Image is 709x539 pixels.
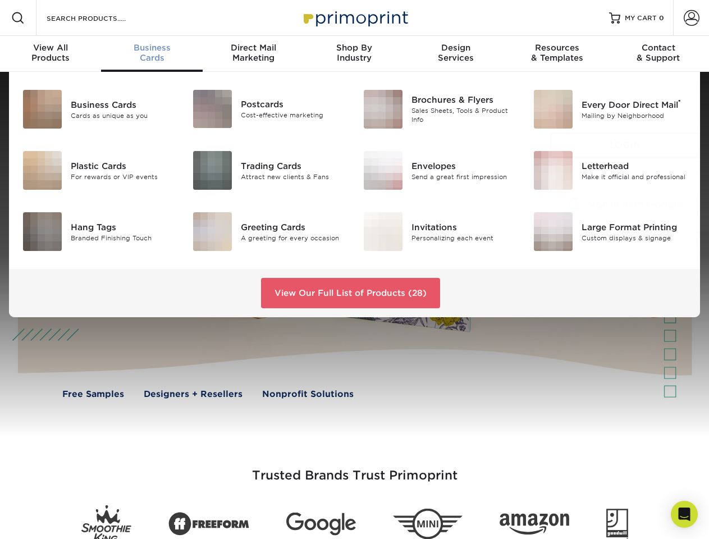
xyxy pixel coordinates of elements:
[550,167,700,181] div: OR
[71,98,176,111] div: Business Cards
[506,43,607,63] div: & Templates
[101,43,202,63] div: Cards
[193,212,232,251] img: Greeting Cards
[71,159,176,172] div: Plastic Cards
[299,6,411,30] img: Primoprint
[405,36,506,72] a: DesignServices
[304,43,405,63] div: Industry
[71,221,176,233] div: Hang Tags
[550,133,700,158] a: Login
[193,151,232,190] img: Trading Cards
[411,233,516,243] div: Personalizing each event
[261,278,440,308] a: View Our Full List of Products (28)
[23,212,62,251] img: Hang Tags
[364,212,402,251] img: Invitations
[606,509,628,539] img: Goodwill
[534,90,573,129] img: Every Door Direct Mail
[607,46,700,55] span: CREATE AN ACCOUNT
[405,43,506,63] div: Services
[582,233,687,243] div: Custom displays & signage
[364,90,402,129] img: Brochures & Flyers
[506,36,607,72] a: Resources& Templates
[533,208,687,255] a: Large Format Printing Large Format Printing Custom displays & signage
[659,14,664,22] span: 0
[550,46,582,55] span: SIGN IN
[411,221,516,233] div: Invitations
[193,147,346,194] a: Trading Cards Trading Cards Attract new clients & Fans
[23,90,62,129] img: Business Cards
[241,159,346,172] div: Trading Cards
[45,11,155,25] input: SEARCH PRODUCTS.....
[411,159,516,172] div: Envelopes
[241,111,346,120] div: Cost-effective marketing
[22,208,176,255] a: Hang Tags Hang Tags Branded Finishing Touch
[506,43,607,53] span: Resources
[304,36,405,72] a: Shop ByIndustry
[241,233,346,243] div: A greeting for every occasion
[411,172,516,181] div: Send a great first impression
[671,501,698,528] div: Open Intercom Messenger
[22,85,176,133] a: Business Cards Business Cards Cards as unique as you
[534,151,573,190] img: Letterhead
[363,208,516,255] a: Invitations Invitations Personalizing each event
[500,514,569,535] img: Amazon
[22,147,176,194] a: Plastic Cards Plastic Cards For rewards or VIP events
[203,36,304,72] a: Direct MailMarketing
[533,147,687,194] a: Letterhead Letterhead Make it official and professional
[533,85,687,133] a: Every Door Direct Mail Every Door Direct Mail® Mailing by Neighborhood
[26,441,683,496] h3: Trusted Brands Trust Primoprint
[241,221,346,233] div: Greeting Cards
[71,111,176,120] div: Cards as unique as you
[101,36,202,72] a: BusinessCards
[534,212,573,251] img: Large Format Printing
[363,147,516,194] a: Envelopes Envelopes Send a great first impression
[203,43,304,63] div: Marketing
[363,85,516,133] a: Brochures & Flyers Brochures & Flyers Sales Sheets, Tools & Product Info
[241,98,346,111] div: Postcards
[594,118,656,126] a: forgot password?
[71,172,176,181] div: For rewards or VIP events
[286,513,356,536] img: Google
[203,43,304,53] span: Direct Mail
[364,151,402,190] img: Envelopes
[101,43,202,53] span: Business
[405,43,506,53] span: Design
[550,61,700,82] input: Email
[193,85,346,133] a: Postcards Postcards Cost-effective marketing
[411,94,516,106] div: Brochures & Flyers
[241,172,346,181] div: Attract new clients & Fans
[3,505,95,535] iframe: Google Customer Reviews
[304,43,405,53] span: Shop By
[411,106,516,125] div: Sales Sheets, Tools & Product Info
[625,13,657,23] span: MY CART
[23,151,62,190] img: Plastic Cards
[193,90,232,128] img: Postcards
[71,233,176,243] div: Branded Finishing Touch
[193,208,346,255] a: Greeting Cards Greeting Cards A greeting for every occasion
